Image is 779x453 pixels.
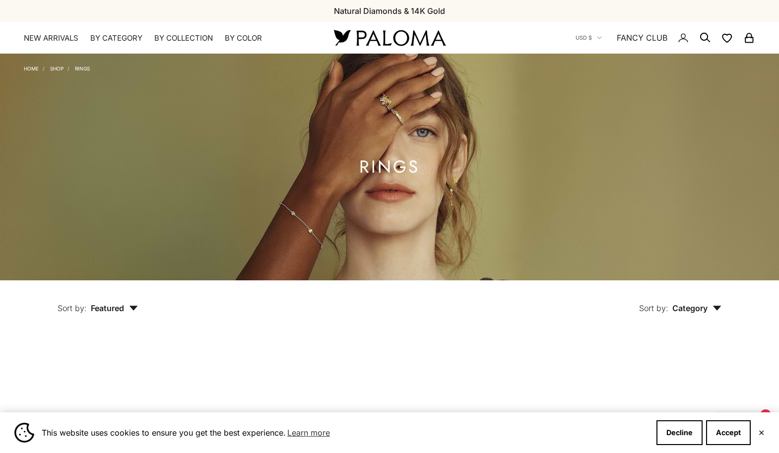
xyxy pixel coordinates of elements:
[35,280,161,322] button: Sort by: Featured
[91,303,138,313] span: Featured
[58,303,87,313] span: Sort by:
[24,33,78,43] a: NEW ARRIVALS
[24,33,310,43] nav: Primary navigation
[617,31,667,44] a: FANCY CLUB
[50,65,64,71] a: Shop
[758,430,765,436] button: Close
[576,22,755,54] nav: Secondary navigation
[576,33,592,42] span: USD $
[90,33,142,43] summary: By Category
[286,425,331,440] a: Learn more
[75,65,90,71] a: Rings
[225,33,262,43] summary: By Color
[154,33,213,43] summary: By Collection
[616,280,744,322] button: Sort by: Category
[576,33,602,42] button: USD $
[706,420,751,445] button: Accept
[24,64,90,71] nav: Breadcrumb
[42,425,649,440] span: This website uses cookies to ensure you get the best experience.
[359,161,420,173] h1: Rings
[334,4,445,17] p: Natural Diamonds & 14K Gold
[24,65,39,71] a: Home
[672,303,721,313] span: Category
[656,420,703,445] button: Decline
[639,303,668,313] span: Sort by:
[14,423,34,443] img: Cookie banner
